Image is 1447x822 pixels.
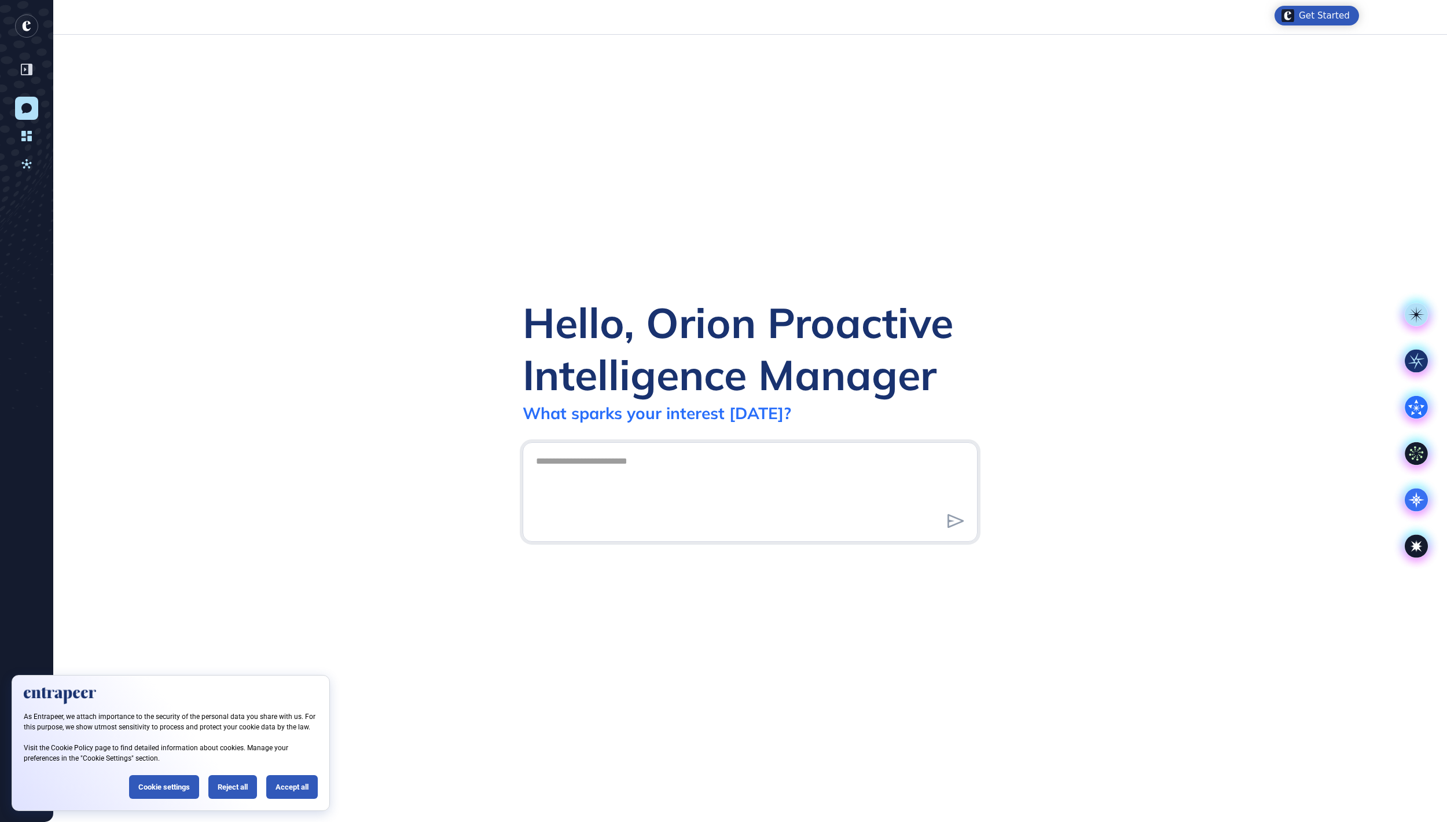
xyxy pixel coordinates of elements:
div: What sparks your interest [DATE]? [523,403,791,423]
div: entrapeer-logo [15,14,38,38]
div: Get Started [1299,10,1350,21]
img: launcher-image-alternative-text [1281,9,1294,22]
div: Hello, Orion Proactive Intelligence Manager [523,296,978,401]
div: Open Get Started checklist [1275,6,1359,25]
